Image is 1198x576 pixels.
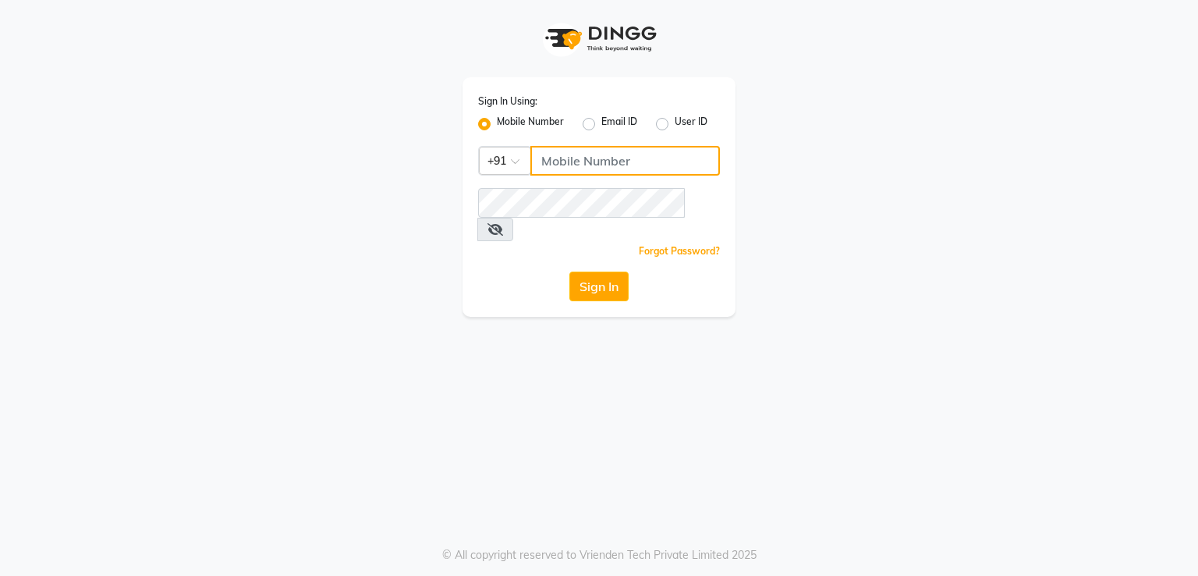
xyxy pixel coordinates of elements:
[537,16,661,62] img: logo1.svg
[569,272,629,301] button: Sign In
[675,115,707,133] label: User ID
[530,146,720,176] input: Username
[478,188,685,218] input: Username
[497,115,564,133] label: Mobile Number
[601,115,637,133] label: Email ID
[639,245,720,257] a: Forgot Password?
[478,94,537,108] label: Sign In Using:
